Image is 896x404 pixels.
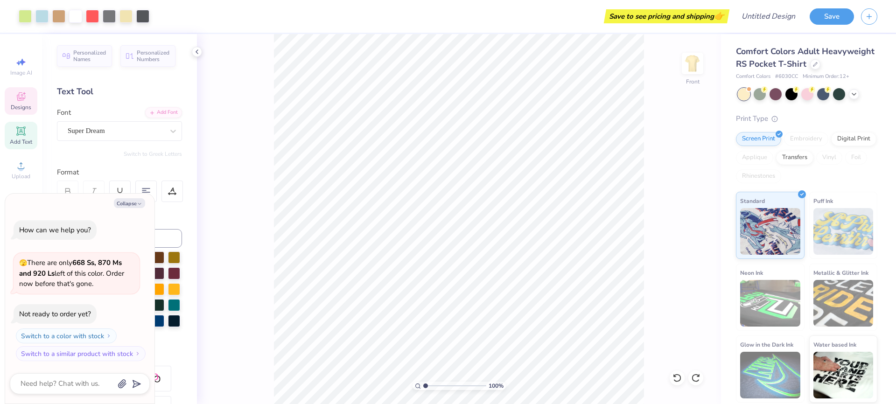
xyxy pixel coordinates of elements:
img: Glow in the Dark Ink [740,352,800,398]
div: Save to see pricing and shipping [606,9,727,23]
label: Font [57,107,71,118]
button: Save [810,8,854,25]
span: Standard [740,196,765,206]
img: Switch to a color with stock [106,333,112,339]
span: Comfort Colors [736,73,770,81]
div: Vinyl [816,151,842,165]
span: There are only left of this color. Order now before that's gone. [19,258,124,288]
div: Digital Print [831,132,876,146]
span: Metallic & Glitter Ink [813,268,868,278]
button: Switch to a color with stock [16,328,117,343]
span: Add Text [10,138,32,146]
div: Embroidery [784,132,828,146]
button: Switch to a similar product with stock [16,346,146,361]
img: Switch to a similar product with stock [135,351,140,356]
span: Comfort Colors Adult Heavyweight RS Pocket T-Shirt [736,46,875,70]
img: Standard [740,208,800,255]
div: Format [57,167,183,178]
div: Text Tool [57,85,182,98]
span: # 6030CC [775,73,798,81]
span: Personalized Names [73,49,106,63]
span: Image AI [10,69,32,77]
span: Minimum Order: 12 + [803,73,849,81]
span: Water based Ink [813,340,856,349]
span: Upload [12,173,30,180]
span: 👉 [714,10,724,21]
span: Personalized Numbers [137,49,170,63]
div: Print Type [736,113,877,124]
div: Rhinestones [736,169,781,183]
button: Switch to Greek Letters [124,150,182,158]
button: Collapse [114,198,145,208]
span: Puff Ink [813,196,833,206]
div: Screen Print [736,132,781,146]
span: 100 % [489,382,504,390]
img: Front [683,54,702,73]
div: Add Font [145,107,182,118]
img: Puff Ink [813,208,874,255]
div: Transfers [776,151,813,165]
input: Untitled Design [734,7,803,26]
div: How can we help you? [19,225,91,235]
div: Front [686,77,700,86]
img: Water based Ink [813,352,874,398]
span: Neon Ink [740,268,763,278]
img: Metallic & Glitter Ink [813,280,874,327]
div: Foil [845,151,867,165]
div: Applique [736,151,773,165]
span: 🫣 [19,258,27,267]
strong: 668 Ss, 870 Ms and 920 Ls [19,258,122,278]
img: Neon Ink [740,280,800,327]
span: Designs [11,104,31,111]
span: Glow in the Dark Ink [740,340,793,349]
div: Not ready to order yet? [19,309,91,319]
